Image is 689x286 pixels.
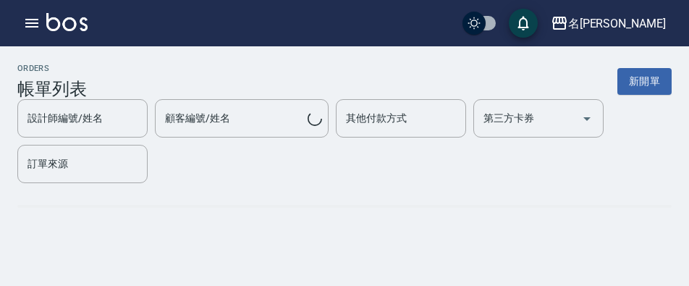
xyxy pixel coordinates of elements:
[617,74,672,88] a: 新開單
[17,79,87,99] h3: 帳單列表
[46,13,88,31] img: Logo
[17,64,87,73] h2: ORDERS
[568,14,666,33] div: 名[PERSON_NAME]
[545,9,672,38] button: 名[PERSON_NAME]
[575,107,599,130] button: Open
[509,9,538,38] button: save
[617,68,672,95] button: 新開單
